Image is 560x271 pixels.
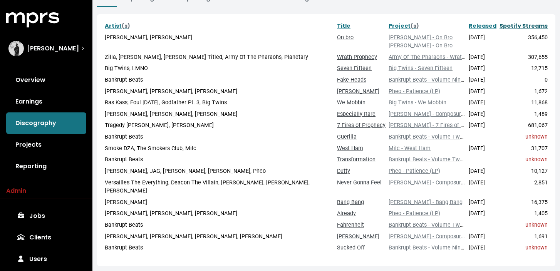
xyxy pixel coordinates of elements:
[389,88,440,95] a: Pheo - Patience (LP)
[389,42,453,49] a: [PERSON_NAME] - On Bro
[337,233,379,240] a: [PERSON_NAME]
[389,111,476,117] a: [PERSON_NAME] - Composure (LP)
[337,156,376,163] a: Transformation
[389,168,440,174] a: Pheo - Patience (LP)
[498,197,549,208] td: 16,375
[467,197,498,208] td: [DATE]
[389,22,419,30] a: Project(s)
[103,166,335,177] td: [PERSON_NAME], JAG, [PERSON_NAME], [PERSON_NAME], Pheo
[498,177,549,197] td: 2,851
[389,156,483,163] a: Bankrupt Beats - Volume Twenty (LP)
[389,199,463,206] a: [PERSON_NAME] - Bang Bang
[498,120,549,131] td: 681,067
[389,210,440,217] a: Pheo - Patience (LP)
[103,242,335,254] td: Bankrupt Beats
[500,22,548,30] a: Spotify Streams
[467,74,498,86] td: [DATE]
[337,199,364,206] a: Bang Bang
[467,32,498,52] td: [DATE]
[103,109,335,120] td: [PERSON_NAME], [PERSON_NAME], [PERSON_NAME]
[389,77,487,83] a: Bankrupt Beats - Volume Nineteen (LP)
[337,222,364,228] a: Fahrenheit
[337,244,365,251] a: Sucked Off
[498,208,549,219] td: 1,405
[103,86,335,97] td: [PERSON_NAME], [PERSON_NAME], [PERSON_NAME]
[467,97,498,109] td: [DATE]
[337,122,386,129] a: 7 Fires of Prophecy
[337,34,354,41] a: On bro
[337,77,366,83] a: Fake Heads
[525,156,548,163] span: unknown
[105,22,130,30] a: Artist(s)
[337,168,350,174] a: Dutty
[103,131,335,143] td: Bankrupt Beats
[498,97,549,109] td: 11,868
[467,63,498,74] td: [DATE]
[337,111,376,117] a: Especially Rare
[525,222,548,228] span: unknown
[103,219,335,231] td: Bankrupt Beats
[103,154,335,166] td: Bankrupt Beats
[6,134,86,156] a: Projects
[389,54,490,60] a: Army Of The Pharaohs - Wrath Prophecy
[103,177,335,197] td: Versailles The Everything, Deacon The Villain, [PERSON_NAME], [PERSON_NAME], [PERSON_NAME]
[337,210,356,217] a: Already
[389,34,453,41] a: [PERSON_NAME] - On Bro
[498,52,549,63] td: 307,655
[103,74,335,86] td: Bankrupt Beats
[8,41,24,56] img: The selected account / producer
[498,63,549,74] td: 12,715
[27,44,79,53] span: [PERSON_NAME]
[389,65,453,72] a: Big Twins - Seven Fifteen
[525,134,548,140] span: unknown
[103,97,335,109] td: Ras Kass, Foul [DATE], Godfather Pt. 3, Big Twins
[467,231,498,243] td: [DATE]
[389,134,483,140] a: Bankrupt Beats - Volume Twenty (LP)
[6,69,86,91] a: Overview
[467,177,498,197] td: [DATE]
[498,109,549,120] td: 1,489
[389,233,476,240] a: [PERSON_NAME] - Composure (LP)
[467,109,498,120] td: [DATE]
[337,65,372,72] a: Seven Fifteen
[337,179,382,186] a: Never Gonna Feel
[498,74,549,86] td: 0
[389,222,483,228] a: Bankrupt Beats - Volume Twenty (LP)
[525,244,548,251] span: unknown
[498,32,549,52] td: 356,450
[337,99,366,106] a: We Mobbin
[103,197,335,208] td: [PERSON_NAME]
[337,22,350,30] a: Title
[467,242,498,254] td: [DATE]
[467,86,498,97] td: [DATE]
[337,88,379,95] a: [PERSON_NAME]
[467,166,498,177] td: [DATE]
[6,15,59,24] a: mprs logo
[498,86,549,97] td: 1,672
[411,22,419,30] span: (s)
[498,143,549,154] td: 31,707
[6,91,86,112] a: Earnings
[103,208,335,219] td: [PERSON_NAME], [PERSON_NAME], [PERSON_NAME]
[103,63,335,74] td: Big Twins, LMNO
[467,120,498,131] td: [DATE]
[103,52,335,63] td: Zilla, [PERSON_NAME], [PERSON_NAME] Titled, Army Of The Pharaohs, Planetary
[469,22,496,30] a: Released
[6,248,86,270] a: Users
[389,99,446,106] a: Big Twins - We Mobbin
[337,54,377,60] a: Wrath Prophecy
[389,122,484,129] a: [PERSON_NAME] - 7 Fires of Prophecy
[467,143,498,154] td: [DATE]
[103,120,335,131] td: Tragedy [PERSON_NAME], [PERSON_NAME]
[337,145,363,152] a: West Ham
[337,134,357,140] a: Guerilla
[389,179,476,186] a: [PERSON_NAME] - Composure (LP)
[103,32,335,52] td: [PERSON_NAME], [PERSON_NAME]
[6,227,86,248] a: Clients
[389,145,431,152] a: Milc - West Ham
[6,156,86,177] a: Reporting
[467,52,498,63] td: [DATE]
[498,231,549,243] td: 1,691
[498,166,549,177] td: 10,127
[6,205,86,227] a: Jobs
